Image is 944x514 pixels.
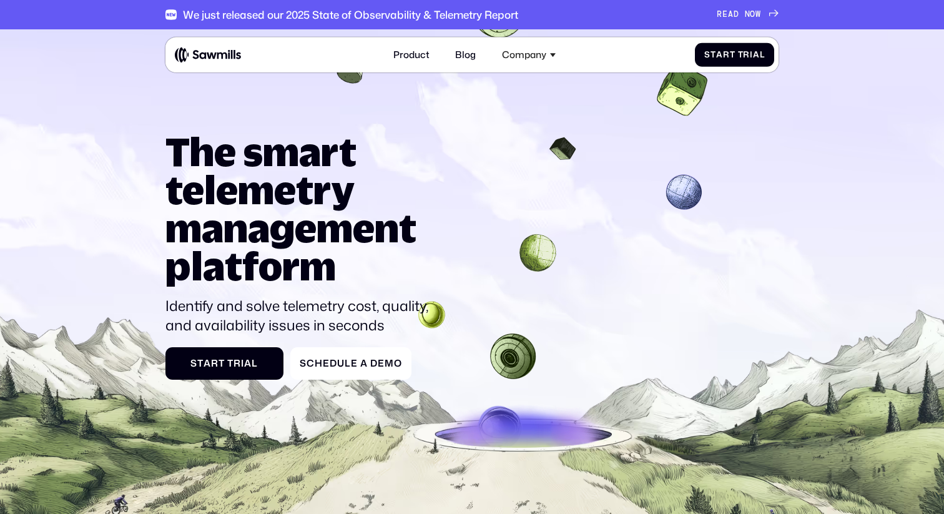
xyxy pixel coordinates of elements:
span: h [315,358,323,369]
span: l [345,358,351,369]
span: D [734,9,739,19]
span: S [190,358,197,369]
span: r [723,50,730,60]
span: W [755,9,761,19]
span: l [760,50,765,60]
a: READNOW [717,9,779,19]
span: r [211,358,219,369]
span: t [730,50,735,60]
span: a [244,358,252,369]
span: N [745,9,750,19]
span: T [738,50,744,60]
span: R [717,9,722,19]
span: t [197,358,204,369]
span: S [300,358,307,369]
span: T [227,358,234,369]
span: E [722,9,728,19]
span: A [728,9,734,19]
span: r [743,50,750,60]
span: u [337,358,345,369]
span: e [378,358,385,369]
a: Blog [448,42,483,68]
a: StartTrial [695,43,774,67]
span: a [753,50,760,60]
div: Company [495,42,563,68]
span: o [394,358,402,369]
a: Product [386,42,437,68]
span: a [716,50,723,60]
span: e [351,358,358,369]
div: We just released our 2025 State of Observability & Telemetry Report [183,8,518,21]
span: m [385,358,394,369]
span: r [234,358,241,369]
a: ScheduleaDemo [290,347,411,380]
span: a [360,358,368,369]
span: c [307,358,315,369]
a: StartTrial [165,347,283,380]
span: i [750,50,753,60]
span: S [704,50,710,60]
span: l [252,358,258,369]
span: d [330,358,337,369]
span: D [370,358,378,369]
span: a [204,358,211,369]
div: Company [502,49,546,61]
span: i [241,358,244,369]
span: O [750,9,755,19]
p: Identify and solve telemetry cost, quality, and availability issues in seconds [165,296,439,336]
h1: The smart telemetry management platform [165,132,439,285]
span: e [323,358,330,369]
span: t [219,358,225,369]
span: t [710,50,716,60]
